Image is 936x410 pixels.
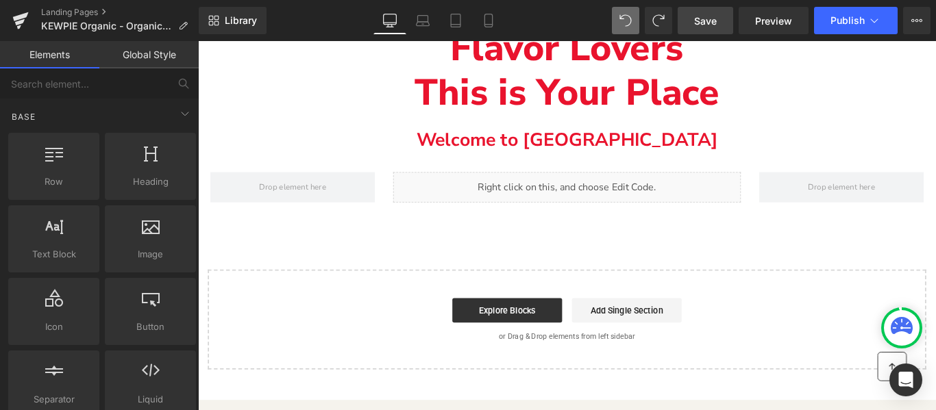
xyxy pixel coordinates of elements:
span: Icon [12,320,95,334]
button: Undo [612,7,639,34]
a: Landing Pages [41,7,199,18]
a: Global Style [99,41,199,68]
span: Preview [755,14,792,28]
a: Desktop [373,7,406,34]
span: Button [109,320,192,334]
a: Mobile [472,7,505,34]
a: New Library [199,7,267,34]
span: Image [109,247,192,261]
span: Base [10,110,37,123]
button: Publish [814,7,898,34]
a: Explore Blocks [286,289,409,316]
a: Add Single Section [420,289,543,316]
span: Publish [830,15,865,26]
span: Heading [109,175,192,189]
span: Liquid [109,392,192,407]
button: Redo [645,7,672,34]
p: or Drag & Drop elements from left sidebar [33,327,796,337]
div: Open Intercom Messenger [889,363,922,396]
a: Preview [739,7,809,34]
span: Text Block [12,247,95,261]
span: Separator [12,392,95,407]
span: Library [225,14,257,27]
iframe: To enrich screen reader interactions, please activate Accessibility in Grammarly extension settings [198,41,936,410]
a: Tablet [439,7,472,34]
button: More [903,7,931,34]
a: Laptop [406,7,439,34]
b: Welcome to [GEOGRAPHIC_DATA] [245,97,584,125]
span: Row [12,175,95,189]
span: KEWPIE Organic - Organic Japanese Mayonnaise - Umami Flavor (Above Fold) [41,21,173,31]
span: Save [694,14,717,28]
